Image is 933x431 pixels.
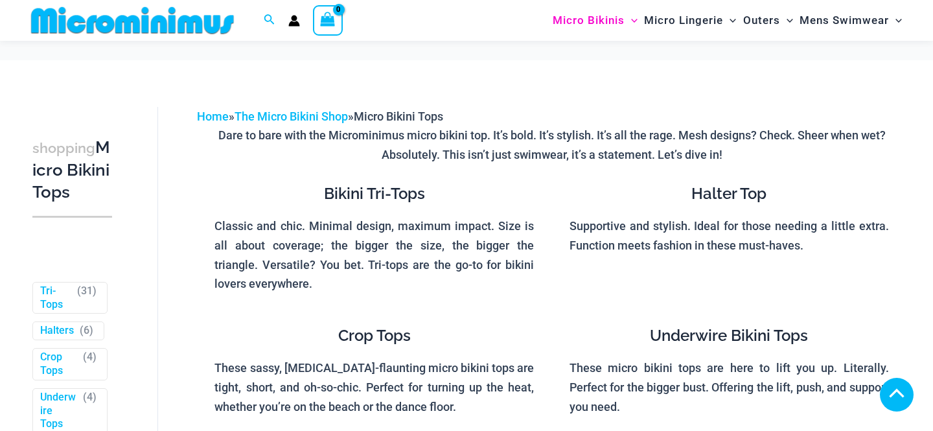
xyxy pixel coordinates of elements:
[889,4,902,37] span: Menu Toggle
[32,140,95,156] span: shopping
[197,110,229,123] a: Home
[214,216,534,294] p: Classic and chic. Minimal design, maximum impact. Size is all about coverage; the bigger the size...
[83,351,97,378] span: ( )
[26,6,239,35] img: MM SHOP LOGO FLAT
[644,4,723,37] span: Micro Lingerie
[313,5,343,35] a: View Shopping Cart, empty
[547,2,907,39] nav: Site Navigation
[214,327,534,345] h4: Crop Tops
[570,216,889,255] p: Supportive and stylish. Ideal for those needing a little extra. Function meets fashion in these m...
[800,4,889,37] span: Mens Swimwear
[235,110,348,123] a: The Micro Bikini Shop
[641,4,739,37] a: Micro LingerieMenu ToggleMenu Toggle
[81,285,93,297] span: 31
[625,4,638,37] span: Menu Toggle
[553,4,625,37] span: Micro Bikinis
[264,12,275,29] a: Search icon link
[570,327,889,345] h4: Underwire Bikini Tops
[32,137,112,203] h3: Micro Bikini Tops
[549,4,641,37] a: Micro BikinisMenu ToggleMenu Toggle
[80,324,93,338] span: ( )
[40,351,77,378] a: Crop Tops
[288,15,300,27] a: Account icon link
[796,4,905,37] a: Mens SwimwearMenu ToggleMenu Toggle
[87,391,93,403] span: 4
[743,4,780,37] span: Outers
[570,358,889,416] p: These micro bikini tops are here to lift you up. Literally. Perfect for the bigger bust. Offering...
[40,391,77,431] a: Underwire Tops
[87,351,93,363] span: 4
[84,324,89,336] span: 6
[354,110,443,123] span: Micro Bikini Tops
[214,185,534,204] h4: Bikini Tri-Tops
[197,126,906,164] p: Dare to bare with the Microminimus micro bikini top. It’s bold. It’s stylish. It’s all the rage. ...
[570,185,889,204] h4: Halter Top
[40,324,74,338] a: Halters
[197,110,443,123] span: » »
[83,391,97,431] span: ( )
[723,4,736,37] span: Menu Toggle
[740,4,796,37] a: OutersMenu ToggleMenu Toggle
[40,285,71,312] a: Tri-Tops
[77,285,97,312] span: ( )
[214,358,534,416] p: These sassy, [MEDICAL_DATA]-flaunting micro bikini tops are tight, short, and oh-so-chic. Perfect...
[780,4,793,37] span: Menu Toggle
